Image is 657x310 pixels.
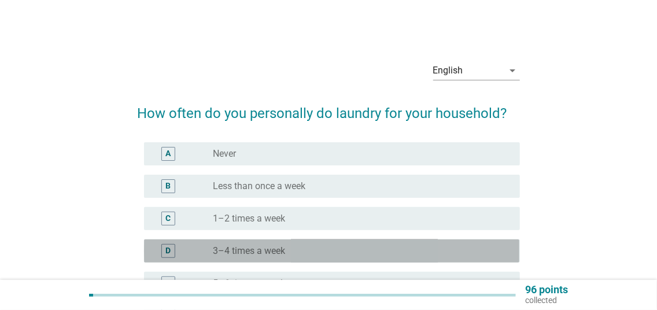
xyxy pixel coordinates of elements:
[137,91,519,124] h2: How often do you personally do laundry for your household?
[166,245,171,257] div: D
[213,148,236,160] label: Never
[166,213,171,225] div: C
[166,278,171,290] div: E
[213,180,305,192] label: Less than once a week
[506,64,520,77] i: arrow_drop_down
[166,148,171,160] div: A
[213,278,285,289] label: 5–6 times a week
[433,65,463,76] div: English
[166,180,171,193] div: B
[213,213,285,224] label: 1–2 times a week
[525,295,568,305] p: collected
[525,285,568,295] p: 96 points
[213,245,285,257] label: 3–4 times a week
